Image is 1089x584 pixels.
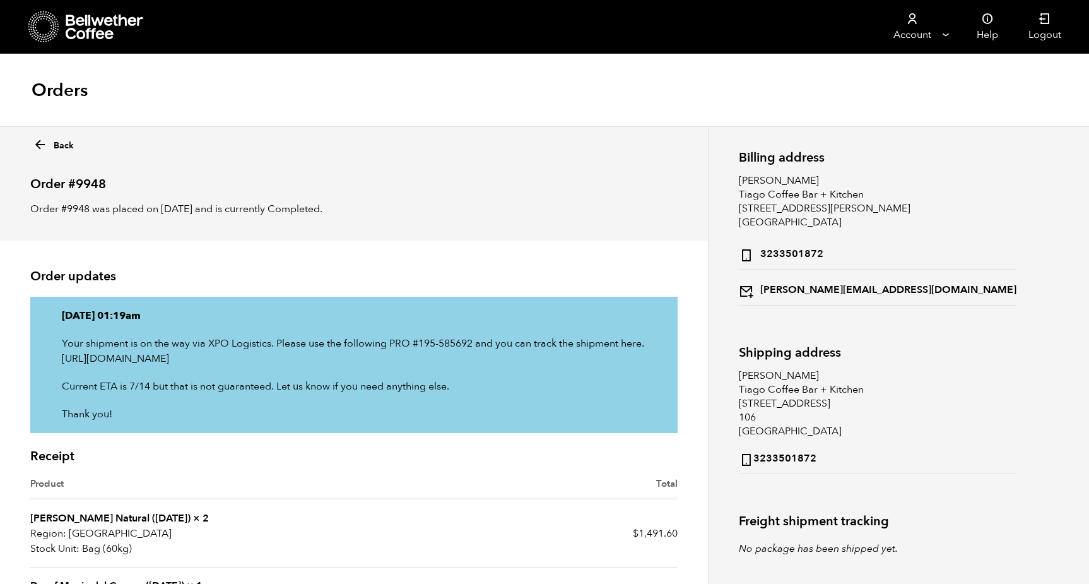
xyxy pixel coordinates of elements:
strong: [PERSON_NAME][EMAIL_ADDRESS][DOMAIN_NAME] [739,280,1016,299]
th: Total [354,477,678,500]
a: Back [33,134,74,152]
p: Thank you! [62,407,646,422]
p: Bag (60kg) [30,541,354,556]
strong: 3233501872 [739,244,823,263]
p: Your shipment is on the way via XPO Logistics. Please use the following PRO #195-585692 and you c... [62,336,646,366]
bdi: 1,491.60 [633,527,678,540]
h2: Billing address [739,150,1016,165]
th: Product [30,477,354,500]
h1: Orders [32,79,88,102]
a: [PERSON_NAME] Natural ([DATE]) [30,511,191,525]
h2: Receipt [30,449,678,464]
p: Current ETA is 7/14 but that is not guaranteed. Let us know if you need anything else. [62,379,646,394]
p: Order #9948 was placed on [DATE] and is currently Completed. [30,201,678,217]
span: $ [633,527,639,540]
address: [PERSON_NAME] Tiago Coffee Bar + Kitchen [STREET_ADDRESS] 106 [GEOGRAPHIC_DATA] [739,369,1016,474]
strong: Stock Unit: [30,541,79,556]
a: [URL][DOMAIN_NAME] [62,352,169,366]
strong: × 2 [193,511,209,525]
p: [GEOGRAPHIC_DATA] [30,526,354,541]
strong: Region: [30,526,66,541]
i: No package has been shipped yet. [739,542,898,556]
h2: Freight shipment tracking [739,514,1059,528]
h2: Shipping address [739,345,1016,360]
h2: Order updates [30,269,678,284]
h2: Order #9948 [30,166,678,192]
strong: 3233501872 [739,449,816,467]
address: [PERSON_NAME] Tiago Coffee Bar + Kitchen [STREET_ADDRESS][PERSON_NAME] [GEOGRAPHIC_DATA] [739,174,1016,306]
p: [DATE] 01:19am [62,308,646,323]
